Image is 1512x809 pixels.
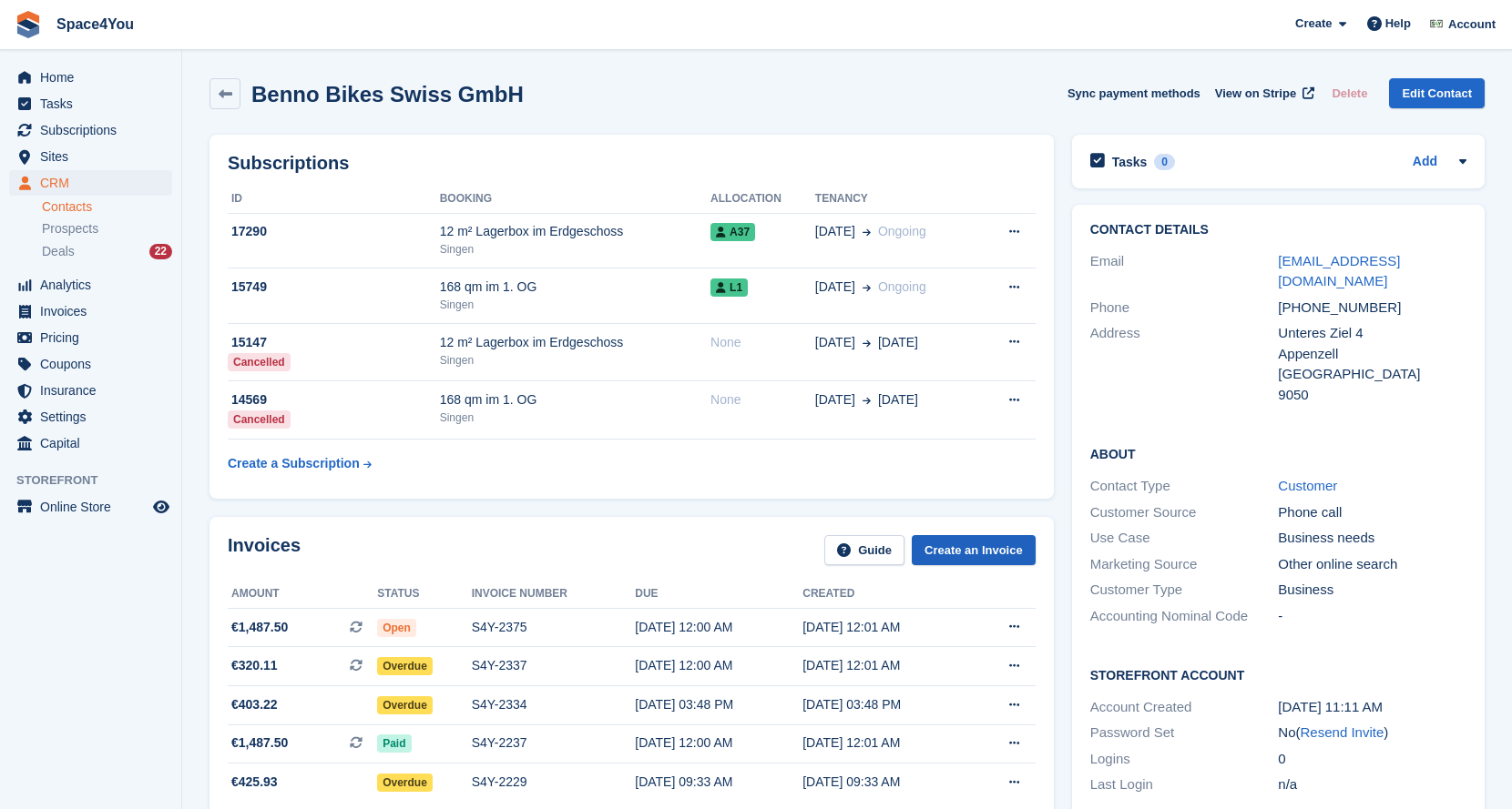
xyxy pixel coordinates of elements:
div: Business [1278,580,1466,601]
span: Tasks [40,91,149,116]
h2: About [1090,444,1466,462]
div: [DATE] 12:00 AM [635,656,802,675]
span: Analytics [40,272,149,298]
div: Logins [1090,749,1279,770]
span: Open [377,619,416,637]
div: 0 [1278,749,1466,770]
a: [EMAIL_ADDRESS][DOMAIN_NAME] [1278,253,1400,289]
div: [DATE] 03:48 PM [802,695,970,714]
a: menu [9,298,172,324]
span: [DATE] [878,333,918,352]
span: Insurance [40,378,149,403]
a: menu [9,378,172,403]
div: 12 m² Lagerbox im Erdgeschoss [440,333,710,352]
div: 168 qm im 1. OG [440,390,710,410]
div: Marketing Source [1090,554,1279,575]
h2: Contact Details [1090,223,1466,238]
div: Singen [440,241,710,258]
div: - [1278,606,1466,627]
span: Coupons [40,351,149,377]
div: [DATE] 03:48 PM [635,695,802,714]
a: Edit Contact [1389,78,1485,108]
th: Allocation [710,185,815,214]
span: Deals [42,243,75,260]
span: Create [1295,15,1332,33]
div: Singen [440,352,710,369]
div: [GEOGRAPHIC_DATA] [1278,364,1466,385]
span: [DATE] [815,390,855,410]
a: menu [9,404,172,430]
div: Create a Subscription [228,454,360,473]
span: Overdue [377,774,433,792]
div: n/a [1278,774,1466,795]
a: Space4You [49,9,141,39]
div: None [710,333,815,352]
img: stora-icon-8386f47178a22dfd0bd8f6a31ec36ba5ce8667c1dd55bd0f319d3a0aa187defe.svg [15,11,42,38]
div: Use Case [1090,528,1279,549]
span: View on Stripe [1215,85,1296,103]
span: L1 [710,278,748,297]
div: S4Y-2229 [472,773,636,792]
span: [DATE] [815,222,855,241]
div: Cancelled [228,353,291,371]
th: ID [228,185,440,214]
h2: Invoices [228,535,301,565]
span: Online Store [40,494,149,520]
div: Email [1090,251,1279,292]
span: A37 [710,223,755,241]
div: No [1278,723,1466,743]
div: 9050 [1278,385,1466,406]
span: Storefront [16,471,181,490]
div: Customer Source [1090,502,1279,523]
div: Contact Type [1090,476,1279,497]
div: Accounting Nominal Code [1090,606,1279,627]
span: €320.11 [231,656,278,675]
div: 17290 [228,222,440,241]
span: €425.93 [231,773,278,792]
h2: Storefront Account [1090,665,1466,683]
div: [DATE] 12:00 AM [635,618,802,637]
div: None [710,390,815,410]
div: Customer Type [1090,580,1279,601]
span: [DATE] [878,390,918,410]
div: [PHONE_NUMBER] [1278,298,1466,319]
span: Sites [40,144,149,169]
a: menu [9,272,172,298]
div: Phone call [1278,502,1466,523]
span: Account [1448,15,1496,34]
div: S4Y-2237 [472,733,636,753]
div: [DATE] 11:11 AM [1278,697,1466,718]
h2: Benno Bikes Swiss GmbH [251,82,524,106]
div: Other online search [1278,554,1466,575]
th: Booking [440,185,710,214]
div: Account Created [1090,697,1279,718]
span: €1,487.50 [231,733,288,753]
div: S4Y-2337 [472,656,636,675]
div: Business needs [1278,528,1466,549]
div: 12 m² Lagerbox im Erdgeschoss [440,222,710,241]
div: S4Y-2334 [472,695,636,714]
a: menu [9,430,172,456]
a: menu [9,117,172,143]
div: [DATE] 09:33 AM [635,773,802,792]
h2: Tasks [1112,154,1148,170]
span: Subscriptions [40,117,149,143]
div: Singen [440,297,710,313]
a: Resend Invite [1301,724,1384,740]
a: menu [9,351,172,377]
div: Unteres Ziel 4 [1278,323,1466,344]
div: 15147 [228,333,440,352]
a: Preview store [150,496,172,518]
span: Invoices [40,298,149,324]
span: Ongoing [878,224,926,238]
a: Add [1413,152,1437,173]
th: Amount [228,580,377,609]
th: Due [635,580,802,609]
span: €403.22 [231,695,278,714]
span: Prospects [42,220,98,238]
a: menu [9,170,172,196]
a: menu [9,144,172,169]
span: [DATE] [815,278,855,297]
a: Guide [824,535,904,565]
span: Settings [40,404,149,430]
